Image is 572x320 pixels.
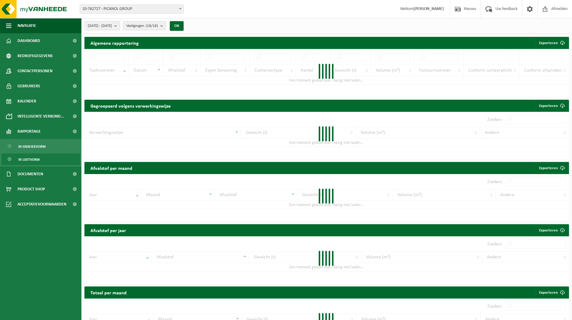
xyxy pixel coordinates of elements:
h2: Afvalstof per jaar [84,224,132,236]
a: Exporteren [534,100,568,112]
span: Vestigingen [126,21,158,31]
span: 10-762727 - PICANOL GROUP [80,5,183,13]
h2: Algemene rapportering [84,37,145,49]
span: Kalender [17,94,36,109]
a: Exporteren [534,162,568,174]
button: OK [170,21,184,31]
span: 10-762727 - PICANOL GROUP [80,5,184,14]
span: Intelligente verbond... [17,109,64,124]
span: Product Shop [17,182,45,197]
h2: Gegroepeerd volgens verwerkingswijze [84,100,177,112]
span: Dashboard [17,33,40,48]
span: Rapportage [17,124,41,139]
count: (18/18) [146,24,158,28]
h2: Afvalstof per maand [84,162,138,174]
button: [DATE] - [DATE] [84,21,120,30]
span: Navigatie [17,18,36,33]
span: Contactpersonen [17,63,52,79]
span: Acceptatievoorwaarden [17,197,66,212]
a: Exporteren [534,286,568,299]
a: Exporteren [534,224,568,236]
span: Documenten [17,166,43,182]
span: [DATE] - [DATE] [88,21,112,31]
span: Gebruikers [17,79,40,94]
span: Bedrijfsgegevens [17,48,53,63]
a: In lijstvorm [2,154,80,165]
span: In lijstvorm [18,154,40,165]
span: In grafiekvorm [18,141,46,152]
h2: Totaal per maand [84,286,133,298]
strong: [PERSON_NAME] [414,7,444,11]
button: Exporteren [534,37,568,49]
button: Vestigingen(18/18) [123,21,166,30]
a: In grafiekvorm [2,141,80,152]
